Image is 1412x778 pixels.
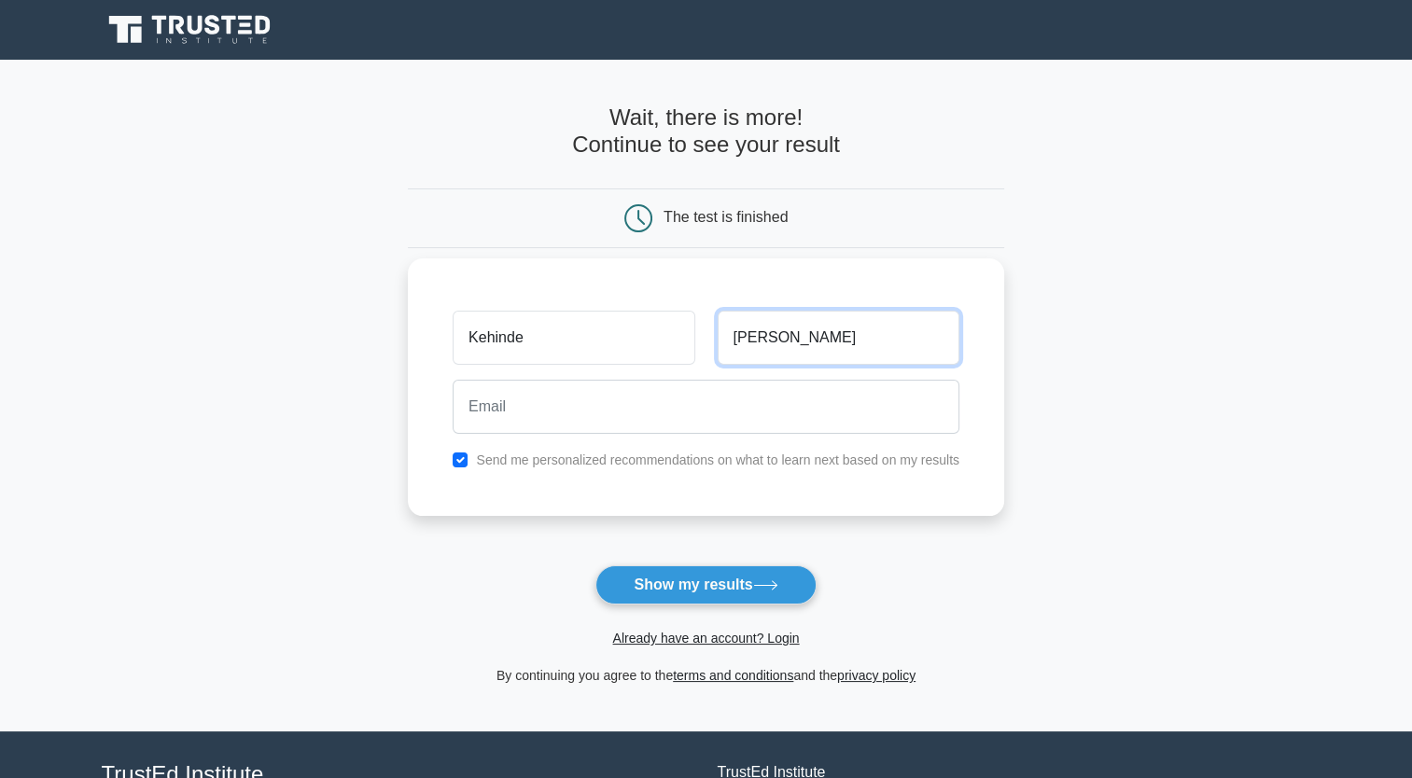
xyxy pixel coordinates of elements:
input: Last name [718,311,959,365]
input: Email [453,380,959,434]
a: privacy policy [837,668,916,683]
input: First name [453,311,694,365]
label: Send me personalized recommendations on what to learn next based on my results [476,452,959,467]
div: The test is finished [664,209,788,225]
div: By continuing you agree to the and the [397,664,1015,687]
button: Show my results [595,565,816,604]
a: Already have an account? Login [612,631,799,646]
a: terms and conditions [673,668,793,683]
h4: Wait, there is more! Continue to see your result [408,104,1004,159]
